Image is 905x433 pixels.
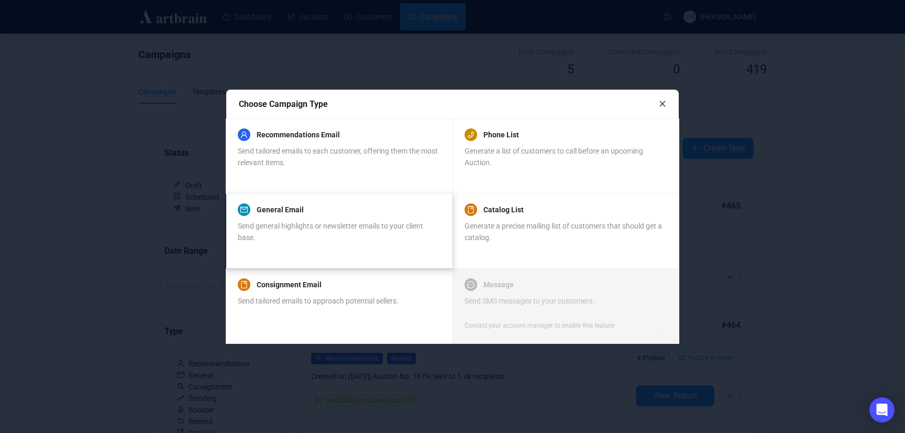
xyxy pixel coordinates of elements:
span: Generate a list of customers to call before an upcoming Auction. [465,147,643,167]
a: Phone List [483,128,519,141]
span: phone [467,131,474,138]
a: Message [483,278,514,291]
div: Contact your account manager to enable this feature [465,320,614,331]
div: Choose Campaign Type [239,98,659,111]
a: Catalog List [483,203,524,216]
a: Recommendations Email [257,128,340,141]
span: message [467,281,474,288]
a: Consignment Email [257,278,322,291]
a: General Email [257,203,304,216]
span: Generate a precise mailing list of customers that should get a catalog. [465,222,662,242]
span: Send tailored emails to each customer, offering them the most relevant items. [238,147,438,167]
span: Send general highlights or newsletter emails to your client base. [238,222,423,242]
span: book [240,281,248,288]
span: close [659,100,666,107]
div: Open Intercom Messenger [869,397,895,423]
span: Send tailored emails to approach potential sellers. [238,297,399,305]
span: book [467,206,474,213]
span: mail [240,206,248,213]
span: Send SMS messages to your customers. [465,297,594,305]
span: user [240,131,248,138]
